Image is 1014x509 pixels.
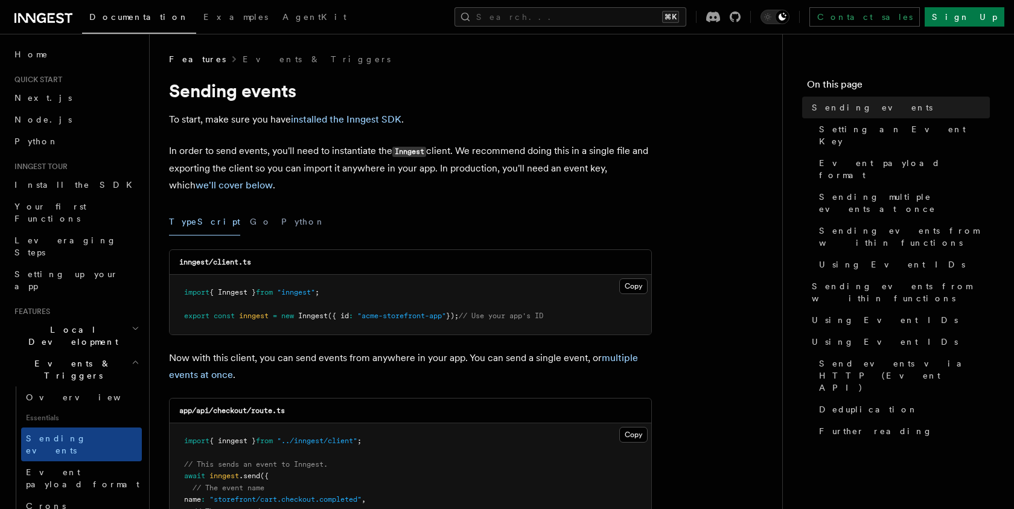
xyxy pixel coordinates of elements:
[179,258,251,266] code: inngest/client.ts
[82,4,196,34] a: Documentation
[315,288,319,296] span: ;
[814,118,990,152] a: Setting an Event Key
[357,312,446,320] span: "acme-storefront-app"
[814,254,990,275] a: Using Event IDs
[26,392,150,402] span: Overview
[807,309,990,331] a: Using Event IDs
[250,208,272,235] button: Go
[169,350,652,383] p: Now with this client, you can send events from anywhere in your app. You can send a single event,...
[812,336,958,348] span: Using Event IDs
[10,353,142,386] button: Events & Triggers
[209,495,362,504] span: "storefront/cart.checkout.completed"
[819,403,918,415] span: Deduplication
[277,437,357,445] span: "../inngest/client"
[819,225,990,249] span: Sending events from within functions
[807,97,990,118] a: Sending events
[349,312,353,320] span: :
[459,312,543,320] span: // Use your app's ID
[10,109,142,130] a: Node.js
[446,312,459,320] span: });
[819,425,933,437] span: Further reading
[809,7,920,27] a: Contact sales
[10,319,142,353] button: Local Development
[10,43,142,65] a: Home
[392,147,426,157] code: Inngest
[21,427,142,461] a: Sending events
[193,484,264,492] span: // The event name
[819,357,990,394] span: Send events via HTTP (Event API)
[169,142,652,194] p: In order to send events, you'll need to instantiate the client. We recommend doing this in a sing...
[10,357,132,382] span: Events & Triggers
[807,275,990,309] a: Sending events from within functions
[239,472,260,480] span: .send
[26,434,86,455] span: Sending events
[662,11,679,23] kbd: ⌘K
[362,495,366,504] span: ,
[14,115,72,124] span: Node.js
[10,87,142,109] a: Next.js
[291,114,401,125] a: installed the Inngest SDK
[10,324,132,348] span: Local Development
[812,280,990,304] span: Sending events from within functions
[328,312,349,320] span: ({ id
[814,152,990,186] a: Event payload format
[925,7,1004,27] a: Sign Up
[10,263,142,297] a: Setting up your app
[14,180,139,190] span: Install the SDK
[619,278,648,294] button: Copy
[281,208,325,235] button: Python
[281,312,294,320] span: new
[179,406,285,415] code: app/api/checkout/route.ts
[184,312,209,320] span: export
[260,472,269,480] span: ({
[209,437,256,445] span: { inngest }
[14,235,116,257] span: Leveraging Steps
[10,130,142,152] a: Python
[256,288,273,296] span: from
[454,7,686,27] button: Search...⌘K
[203,12,268,22] span: Examples
[10,307,50,316] span: Features
[196,179,273,191] a: we'll cover below
[819,191,990,215] span: Sending multiple events at once
[819,157,990,181] span: Event payload format
[169,208,240,235] button: TypeScript
[814,420,990,442] a: Further reading
[239,312,269,320] span: inngest
[14,93,72,103] span: Next.js
[256,437,273,445] span: from
[243,53,391,65] a: Events & Triggers
[619,427,648,443] button: Copy
[814,220,990,254] a: Sending events from within functions
[10,75,62,85] span: Quick start
[760,10,789,24] button: Toggle dark mode
[814,353,990,399] a: Send events via HTTP (Event API)
[282,12,346,22] span: AgentKit
[275,4,354,33] a: AgentKit
[357,437,362,445] span: ;
[21,408,142,427] span: Essentials
[14,202,86,223] span: Your first Functions
[169,111,652,128] p: To start, make sure you have .
[184,495,201,504] span: name
[184,288,209,296] span: import
[169,352,638,380] a: multiple events at once
[819,258,965,271] span: Using Event IDs
[89,12,189,22] span: Documentation
[814,186,990,220] a: Sending multiple events at once
[14,48,48,60] span: Home
[201,495,205,504] span: :
[169,80,652,101] h1: Sending events
[26,467,139,489] span: Event payload format
[814,399,990,420] a: Deduplication
[196,4,275,33] a: Examples
[184,472,205,480] span: await
[14,136,59,146] span: Python
[273,312,277,320] span: =
[21,461,142,495] a: Event payload format
[10,162,68,171] span: Inngest tour
[21,386,142,408] a: Overview
[812,101,933,114] span: Sending events
[209,472,239,480] span: inngest
[169,53,226,65] span: Features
